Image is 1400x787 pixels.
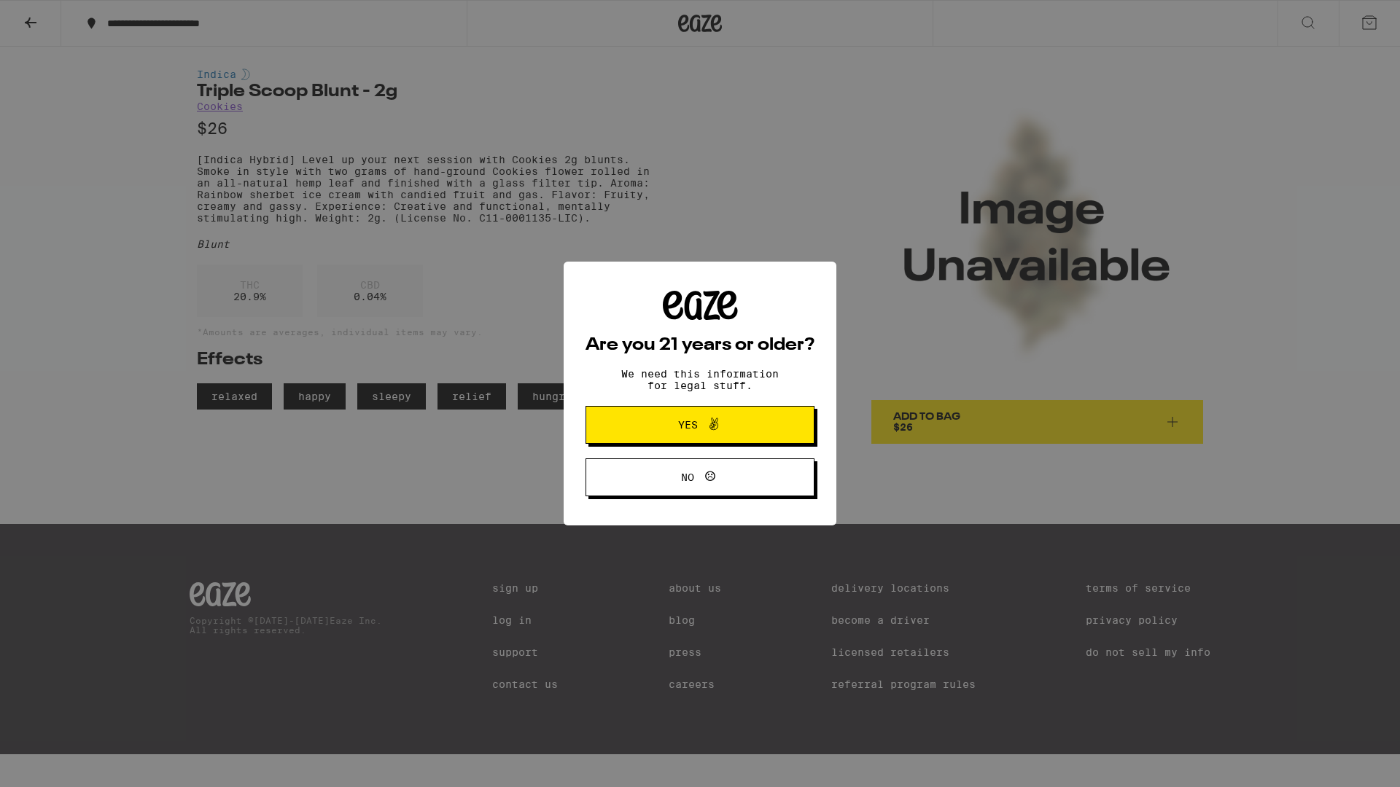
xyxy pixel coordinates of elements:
[586,458,814,496] button: No
[609,368,791,391] p: We need this information for legal stuff.
[678,420,698,430] span: Yes
[586,406,814,444] button: Yes
[586,337,814,354] h2: Are you 21 years or older?
[1309,743,1385,780] iframe: Opens a widget where you can find more information
[681,472,694,482] span: No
